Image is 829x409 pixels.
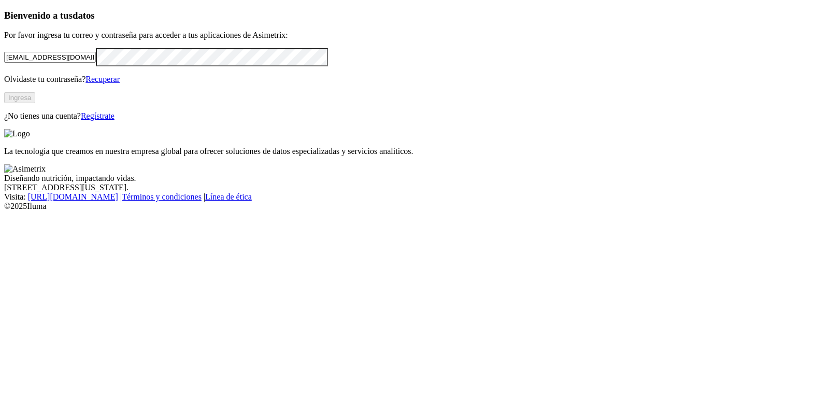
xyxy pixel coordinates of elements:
[4,111,825,121] p: ¿No tienes una cuenta?
[4,75,825,84] p: Olvidaste tu contraseña?
[4,31,825,40] p: Por favor ingresa tu correo y contraseña para acceder a tus aplicaciones de Asimetrix:
[4,202,825,211] div: © 2025 Iluma
[4,129,30,138] img: Logo
[81,111,115,120] a: Regístrate
[4,52,96,63] input: Tu correo
[4,92,35,103] button: Ingresa
[73,10,95,21] span: datos
[85,75,120,83] a: Recuperar
[4,183,825,192] div: [STREET_ADDRESS][US_STATE].
[4,164,46,174] img: Asimetrix
[4,174,825,183] div: Diseñando nutrición, impactando vidas.
[4,147,825,156] p: La tecnología que creamos en nuestra empresa global para ofrecer soluciones de datos especializad...
[122,192,202,201] a: Términos y condiciones
[205,192,252,201] a: Línea de ética
[4,192,825,202] div: Visita : | |
[4,10,825,21] h3: Bienvenido a tus
[28,192,118,201] a: [URL][DOMAIN_NAME]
